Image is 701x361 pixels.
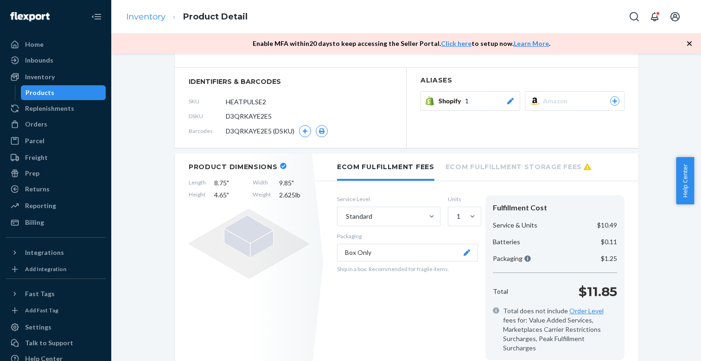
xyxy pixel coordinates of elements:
span: 8.75 [214,178,244,188]
div: Returns [25,184,50,194]
div: Fast Tags [25,289,55,298]
input: Standard [345,212,346,221]
span: Width [253,178,271,188]
p: Batteries [493,237,520,247]
p: Total [493,287,508,296]
span: Barcodes [189,127,226,135]
p: $10.49 [597,221,617,230]
div: 1 [457,212,460,221]
a: Order Level [569,307,604,315]
a: Talk to Support [6,336,106,350]
span: " [227,179,229,187]
a: Reporting [6,198,106,213]
div: Products [25,88,54,97]
label: Units [448,195,478,203]
ol: breadcrumbs [119,3,255,31]
p: $0.11 [601,237,617,247]
span: Weight [253,190,271,200]
span: identifiers & barcodes [189,77,392,86]
button: Open notifications [645,7,664,26]
button: Integrations [6,245,106,260]
a: Products [21,85,106,100]
span: 4.65 [214,190,244,200]
button: Open Search Box [625,7,644,26]
div: Home [25,40,44,49]
div: Standard [346,212,372,221]
span: 9.85 [279,178,309,188]
img: Flexport logo [10,12,50,21]
div: Integrations [25,248,64,257]
button: Box Only [337,244,478,261]
span: Shopify [439,96,465,106]
span: 1 [465,96,469,106]
span: D3QRKAYE2E5 (DSKU) [226,127,294,136]
a: Orders [6,117,106,132]
li: Ecom Fulfillment Fees [337,153,434,181]
p: $1.25 [601,254,617,263]
button: Shopify1 [421,91,520,111]
button: Open account menu [666,7,684,26]
div: Settings [25,323,51,332]
div: Orders [25,120,47,129]
a: Add Fast Tag [6,305,106,316]
div: Replenishments [25,104,74,113]
button: Help Center [676,157,694,204]
p: Enable MFA within 20 days to keep accessing the Seller Portal. to setup now. . [253,39,550,48]
a: Replenishments [6,101,106,116]
div: Add Integration [25,265,66,273]
p: Ship in a box. Recommended for fragile items. [337,265,478,273]
a: Parcel [6,133,106,148]
a: Freight [6,150,106,165]
span: Amazon [543,96,571,106]
span: D3QRKAYE2E5 [226,112,272,121]
p: Packaging [337,232,478,240]
span: 2.625 lb [279,190,309,200]
div: Reporting [25,201,56,210]
div: Prep [25,169,39,178]
a: Returns [6,182,106,196]
span: Height [189,190,206,200]
li: Ecom Fulfillment Storage Fees [446,153,591,179]
div: Inbounds [25,56,53,65]
p: $11.85 [579,282,617,301]
p: Service & Units [493,221,537,230]
div: Parcel [25,136,45,146]
span: " [292,179,294,187]
a: Click here [441,39,472,47]
a: Inventory [6,70,106,84]
span: DSKU [189,112,226,120]
a: Product Detail [183,12,248,22]
span: " [227,191,229,199]
p: Packaging [493,254,531,263]
div: Freight [25,153,48,162]
a: Inbounds [6,53,106,68]
button: Amazon [525,91,625,111]
div: Inventory [25,72,55,82]
h2: Aliases [421,77,625,84]
span: Length [189,178,206,188]
span: Total does not include fees for: Value Added Services, Marketplaces Carrier Restrictions Surcharg... [503,306,617,353]
button: Close Navigation [87,7,106,26]
a: Billing [6,215,106,230]
a: Prep [6,166,106,181]
div: Billing [25,218,44,227]
span: SKU [189,97,226,105]
a: Inventory [126,12,166,22]
h2: Product Dimensions [189,163,278,171]
div: Add Fast Tag [25,306,58,314]
a: Add Integration [6,264,106,275]
div: Fulfillment Cost [493,203,617,213]
button: Fast Tags [6,286,106,301]
a: Settings [6,320,106,335]
a: Home [6,37,106,52]
div: Talk to Support [25,338,73,348]
label: Service Level [337,195,440,203]
a: Learn More [514,39,549,47]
